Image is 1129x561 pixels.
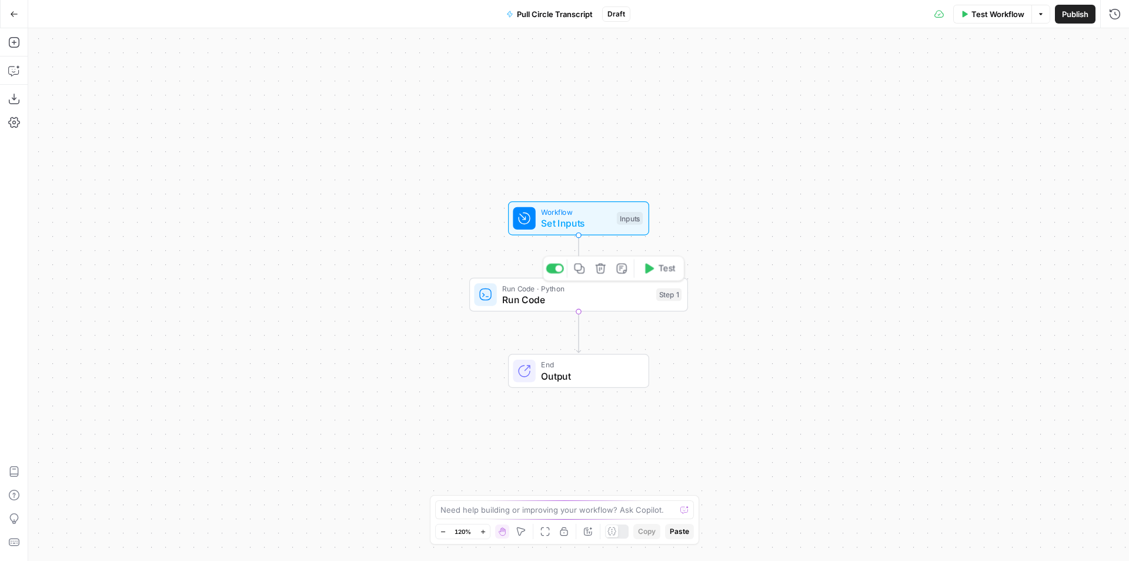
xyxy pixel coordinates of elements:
div: EndOutput [469,354,688,388]
button: Pull Circle Transcript [499,5,600,24]
span: End [541,359,637,370]
button: Test [637,260,681,278]
span: Run Code · Python [502,283,650,294]
div: Inputs [617,212,643,225]
span: Draft [607,9,625,19]
button: Publish [1055,5,1095,24]
div: WorkflowSet InputsInputs [469,201,688,235]
span: Workflow [541,207,611,218]
span: Copy [638,526,656,537]
span: 120% [455,527,471,536]
span: Set Inputs [541,216,611,230]
button: Paste [665,524,694,539]
span: Run Code [502,293,650,307]
button: Test Workflow [953,5,1031,24]
span: Output [541,369,637,383]
span: Paste [670,526,689,537]
g: Edge from step_1 to end [576,311,580,353]
div: Run Code · PythonRun CodeStep 1Test [469,278,688,312]
span: Pull Circle Transcript [517,8,593,20]
button: Copy [633,524,660,539]
div: Step 1 [656,288,682,301]
span: Test [659,262,676,275]
span: Test Workflow [971,8,1024,20]
span: Publish [1062,8,1088,20]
